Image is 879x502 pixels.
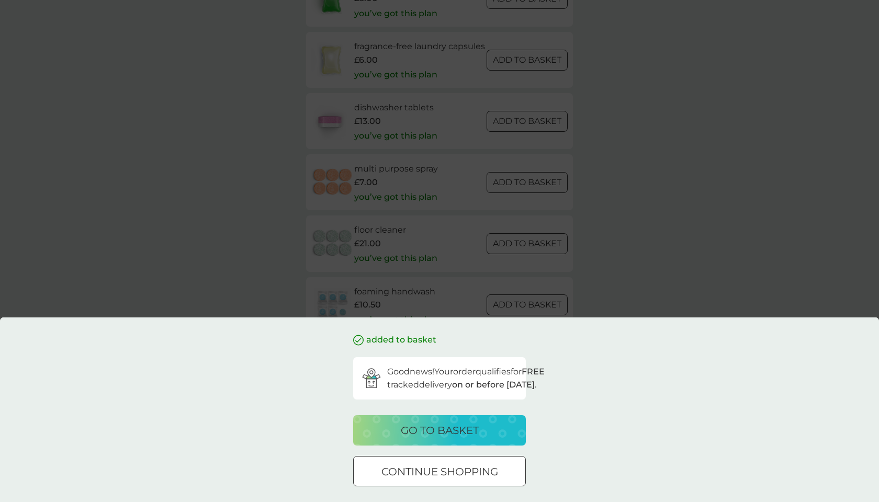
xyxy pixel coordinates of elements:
button: go to basket [353,415,526,446]
p: Good news! Your order qualifies for tracked delivery . [387,365,545,392]
p: go to basket [401,422,479,439]
strong: on or before [DATE] [452,380,535,390]
p: added to basket [366,333,436,347]
button: continue shopping [353,456,526,486]
strong: FREE [522,367,545,376]
p: continue shopping [381,463,498,480]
